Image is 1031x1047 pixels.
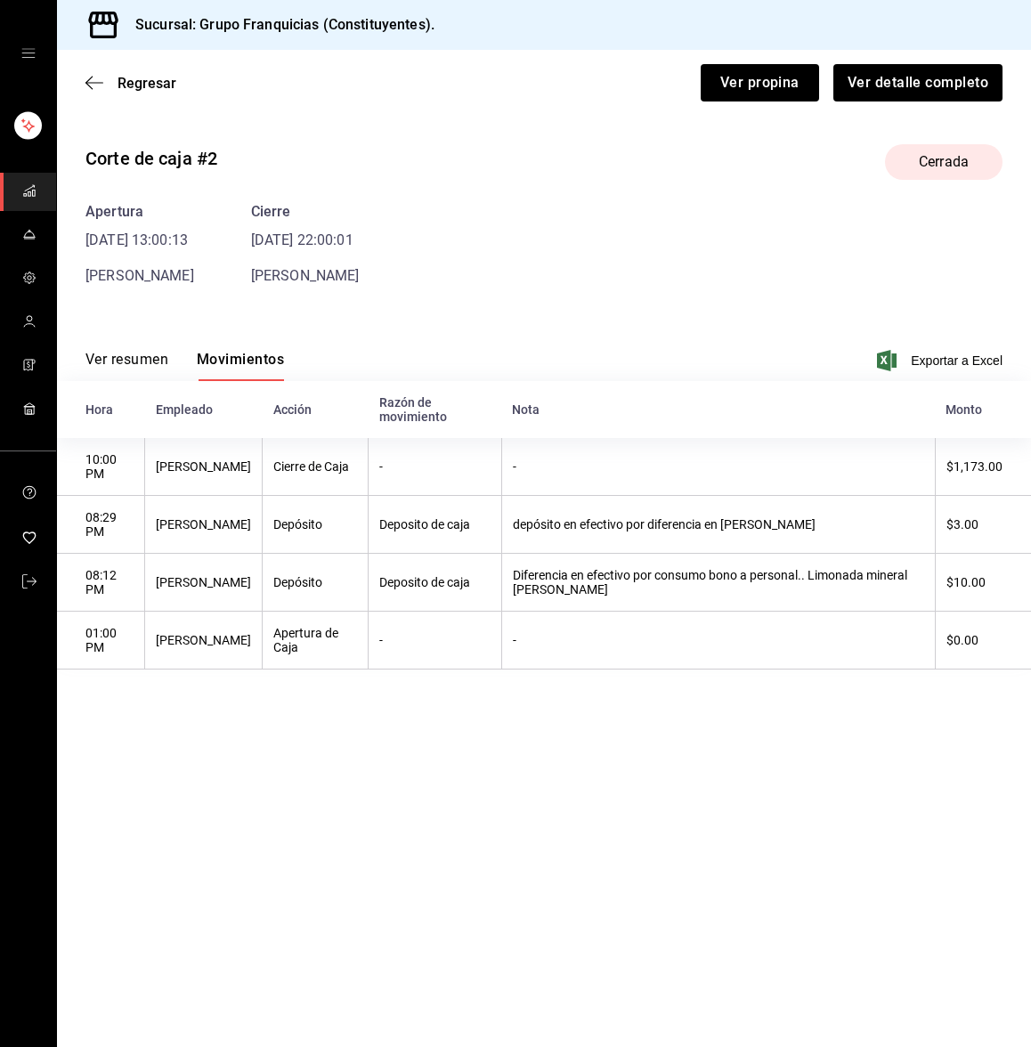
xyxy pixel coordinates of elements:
[145,381,263,438] th: Empleado
[85,351,284,381] div: navigation tabs
[85,351,168,381] button: Ver resumen
[57,438,145,496] th: 10:00 PM
[263,381,369,438] th: Acción
[57,612,145,670] th: 01:00 PM
[145,554,263,612] th: [PERSON_NAME]
[501,554,935,612] th: Diferencia en efectivo por consumo bono a personal.. Limonada mineral [PERSON_NAME]
[935,381,1031,438] th: Monto
[833,64,1003,101] button: Ver detalle completo
[501,381,935,438] th: Nota
[501,612,935,670] th: -
[369,554,501,612] th: Deposito de caja
[701,64,819,101] button: Ver propina
[501,438,935,496] th: -
[145,612,263,670] th: [PERSON_NAME]
[263,496,369,554] th: Depósito
[251,201,360,223] div: Cierre
[935,612,1031,670] th: $0.00
[251,230,360,251] time: [DATE] 22:00:01
[935,438,1031,496] th: $1,173.00
[85,201,194,223] div: Apertura
[369,612,501,670] th: -
[369,496,501,554] th: Deposito de caja
[881,350,1003,371] button: Exportar a Excel
[85,267,194,284] span: [PERSON_NAME]
[908,151,979,173] span: Cerrada
[369,438,501,496] th: -
[935,554,1031,612] th: $10.00
[501,496,935,554] th: depósito en efectivo por diferencia en [PERSON_NAME]
[21,46,36,61] button: open drawer
[57,554,145,612] th: 08:12 PM
[118,75,176,92] span: Regresar
[85,145,217,172] div: Corte de caja #2
[935,496,1031,554] th: $3.00
[263,612,369,670] th: Apertura de Caja
[57,496,145,554] th: 08:29 PM
[85,230,194,251] time: [DATE] 13:00:13
[263,554,369,612] th: Depósito
[121,14,434,36] h3: Sucursal: Grupo Franquicias (Constituyentes).
[57,381,145,438] th: Hora
[197,351,284,381] button: Movimientos
[85,75,176,92] button: Regresar
[145,496,263,554] th: [PERSON_NAME]
[145,438,263,496] th: [PERSON_NAME]
[369,381,501,438] th: Razón de movimiento
[263,438,369,496] th: Cierre de Caja
[251,267,360,284] span: [PERSON_NAME]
